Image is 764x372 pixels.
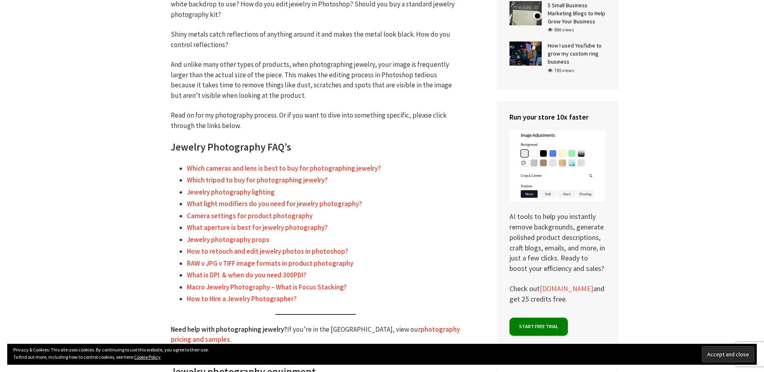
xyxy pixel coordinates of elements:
[548,42,602,65] a: How I used YouTube to grow my custom ring business
[187,211,313,221] a: Camera settings for product photography
[187,188,275,197] a: Jewelry photography lighting
[509,130,605,274] p: AI tools to help you instantly remove backgrounds, generate polished product descriptions, craft ...
[187,294,297,304] a: How to Hire a Jewelry Photographer?
[187,247,348,256] a: How to retouch and edit jewelry photos in photoshop?
[171,141,461,154] h2: Jewelry Photography FAQ’s
[171,110,461,131] p: Read on for my photography process. Or if you want to dive into something specific, please click ...
[548,67,574,74] div: 785 views
[509,112,605,122] h4: Run your store 10x faster
[187,271,306,280] a: What is DPI & when do you need 300PDI?
[134,354,161,360] a: Cookie Policy
[187,176,328,185] a: Which tripod to buy for photographing jewelry?
[187,283,347,292] a: Macro Jewelry Photography – What is Focus Stacking?
[187,199,362,209] a: What light modifiers do you need for jewelry photography?
[171,324,461,345] p: If you’re in the [GEOGRAPHIC_DATA], view our .
[187,164,381,173] a: Which cameras and lens is best to buy for photographing jewelry?
[540,284,593,293] a: [DOMAIN_NAME]
[171,325,287,334] strong: Need help with photographing jewelry?
[187,235,269,244] a: Jewelry photography props
[171,325,460,345] a: photography pricing and samples
[548,26,574,33] div: 886 views
[171,60,461,101] p: And unlike many other types of products, when photographing jewelry, your image is frequently lar...
[7,344,757,365] div: Privacy & Cookies: This site uses cookies. By continuing to use this website, you agree to their ...
[509,283,605,304] p: Check out and get 25 credits free.
[187,259,353,268] a: RAW v JPG v TIFF image formats in product photography
[702,346,754,362] input: Accept and close
[509,318,568,336] a: Start free trial
[548,2,605,25] a: 5 Small Business Marketing Blogs to Help Grow Your Business
[171,29,461,50] p: Shiny metals catch reflections of anything around it and makes the metal look black. How do you c...
[187,223,328,232] a: What aperture is best for jewelry photography?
